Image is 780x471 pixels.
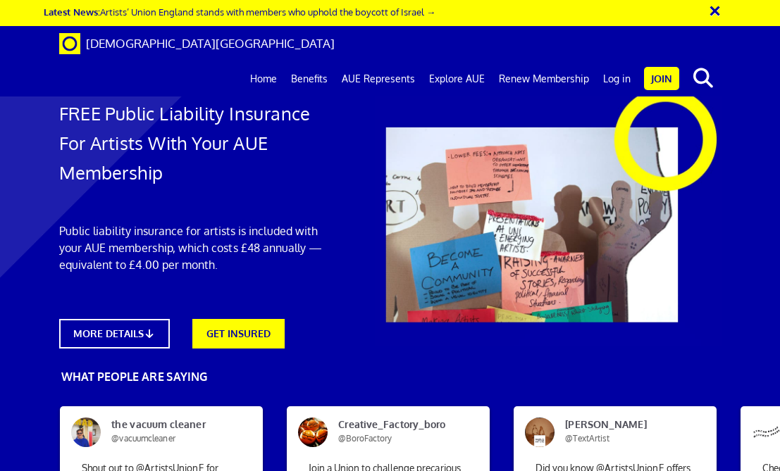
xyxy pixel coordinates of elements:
a: MORE DETAILS [59,319,171,348]
span: the vacuum cleaner [101,417,236,446]
a: GET INSURED [192,319,285,348]
h1: FREE Public Liability Insurance For Artists With Your AUE Membership [59,99,323,187]
span: [PERSON_NAME] [555,417,690,446]
p: Public liability insurance for artists is included with your AUE membership, which costs £48 annu... [59,222,323,273]
a: Join [644,67,679,90]
button: search [682,63,725,93]
span: @TextArtist [565,433,609,444]
a: Brand [DEMOGRAPHIC_DATA][GEOGRAPHIC_DATA] [49,26,345,61]
a: AUE Represents [335,61,422,96]
span: [DEMOGRAPHIC_DATA][GEOGRAPHIC_DATA] [86,36,335,51]
a: Home [243,61,284,96]
span: @vacuumcleaner [111,433,175,444]
a: Renew Membership [492,61,596,96]
a: Benefits [284,61,335,96]
a: Explore AUE [422,61,492,96]
a: Latest News:Artists’ Union England stands with members who uphold the boycott of Israel → [44,6,435,18]
strong: Latest News: [44,6,100,18]
span: @BoroFactory [338,433,392,444]
span: Creative_Factory_boro [328,417,463,446]
a: Log in [596,61,638,96]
